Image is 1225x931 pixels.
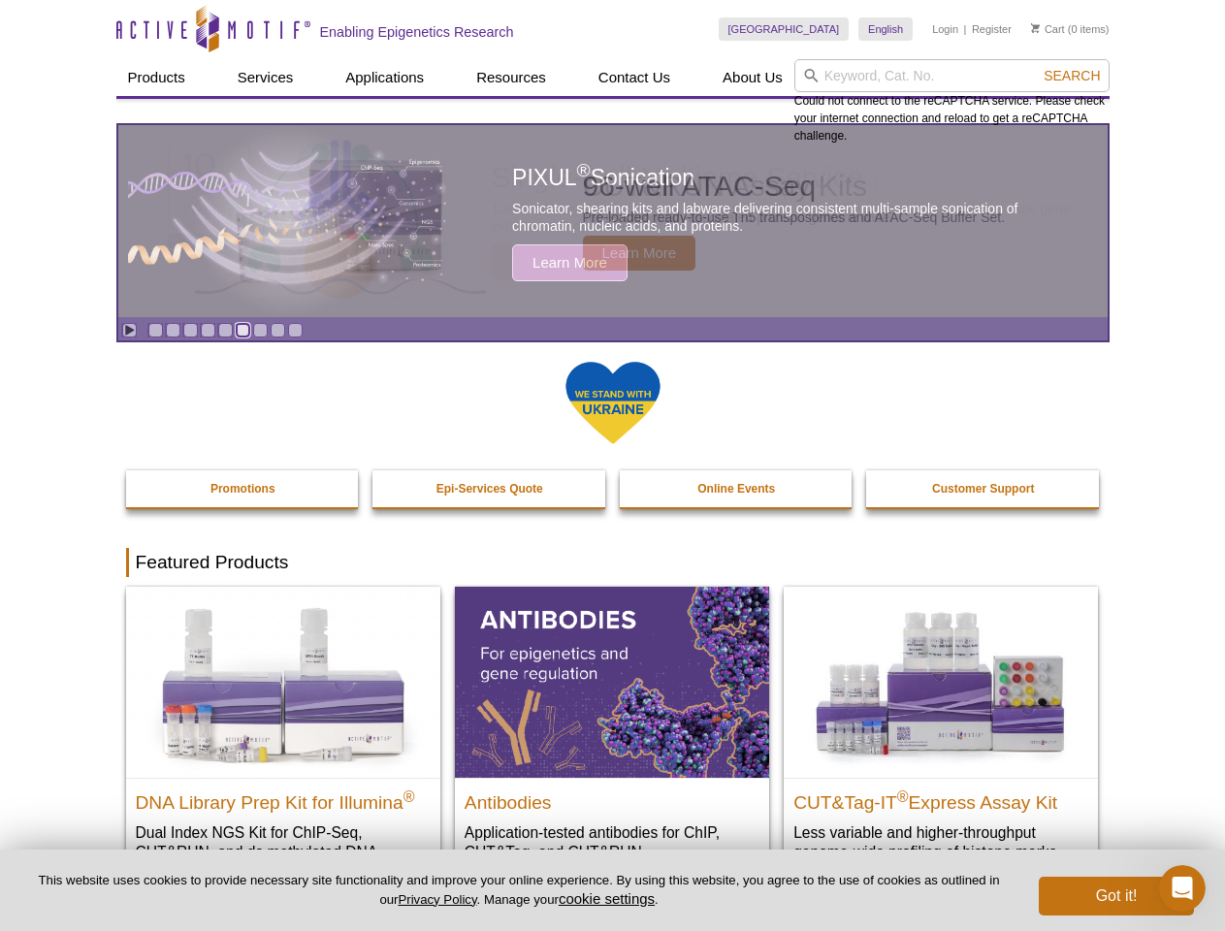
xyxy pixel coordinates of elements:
div: Could not connect to the reCAPTCHA service. Please check your internet connection and reload to g... [794,59,1110,144]
a: Customer Support [866,470,1101,507]
input: Keyword, Cat. No. [794,59,1110,92]
li: (0 items) [1031,17,1110,41]
img: We Stand With Ukraine [564,360,661,446]
strong: Promotions [210,482,275,496]
a: Online Events [620,470,854,507]
a: Register [972,22,1012,36]
a: Cart [1031,22,1065,36]
h2: Featured Products [126,548,1100,577]
a: Go to slide 9 [288,323,303,337]
strong: Online Events [697,482,775,496]
p: Sonicator, shearing kits and labware delivering consistent multi-sample sonication of chromatin, ... [512,200,1063,235]
a: Products [116,59,197,96]
span: Learn More [512,244,628,281]
img: CUT&Tag-IT® Express Assay Kit [784,587,1098,777]
img: All Antibodies [455,587,769,777]
sup: ® [897,787,909,804]
a: English [858,17,913,41]
a: Resources [465,59,558,96]
img: Your Cart [1031,23,1040,33]
h2: Antibodies [465,784,759,813]
p: Dual Index NGS Kit for ChIP-Seq, CUT&RUN, and ds methylated DNA assays. [136,822,431,882]
p: Less variable and higher-throughput genome-wide profiling of histone marks​. [793,822,1088,862]
button: cookie settings [559,890,655,907]
li: | [964,17,967,41]
a: Go to slide 2 [166,323,180,337]
a: Epi-Services Quote [372,470,607,507]
h2: CUT&Tag-IT Express Assay Kit [793,784,1088,813]
strong: Epi-Services Quote [436,482,543,496]
a: Applications [334,59,435,96]
a: Go to slide 4 [201,323,215,337]
p: This website uses cookies to provide necessary site functionality and improve your online experie... [31,872,1007,909]
a: Services [226,59,306,96]
img: PIXUL sonication [128,124,448,318]
a: CUT&Tag-IT® Express Assay Kit CUT&Tag-IT®Express Assay Kit Less variable and higher-throughput ge... [784,587,1098,881]
article: PIXUL Sonication [118,125,1108,317]
strong: Customer Support [932,482,1034,496]
p: Application-tested antibodies for ChIP, CUT&Tag, and CUT&RUN. [465,822,759,862]
iframe: Intercom live chat [1159,865,1206,912]
span: Search [1044,68,1100,83]
button: Search [1038,67,1106,84]
a: Go to slide 3 [183,323,198,337]
img: DNA Library Prep Kit for Illumina [126,587,440,777]
a: Go to slide 1 [148,323,163,337]
a: Toggle autoplay [122,323,137,337]
a: Promotions [126,470,361,507]
span: PIXUL Sonication [512,165,694,190]
sup: ® [577,161,591,181]
a: Login [932,22,958,36]
a: PIXUL sonication PIXUL®Sonication Sonicator, shearing kits and labware delivering consistent mult... [118,125,1108,317]
h2: Enabling Epigenetics Research [320,23,514,41]
a: Go to slide 8 [271,323,285,337]
a: DNA Library Prep Kit for Illumina DNA Library Prep Kit for Illumina® Dual Index NGS Kit for ChIP-... [126,587,440,900]
a: About Us [711,59,794,96]
button: Got it! [1039,877,1194,915]
sup: ® [403,787,415,804]
a: Go to slide 7 [253,323,268,337]
a: Contact Us [587,59,682,96]
a: Go to slide 6 [236,323,250,337]
h2: DNA Library Prep Kit for Illumina [136,784,431,813]
a: [GEOGRAPHIC_DATA] [719,17,850,41]
a: Privacy Policy [398,892,476,907]
a: All Antibodies Antibodies Application-tested antibodies for ChIP, CUT&Tag, and CUT&RUN. [455,587,769,881]
a: Go to slide 5 [218,323,233,337]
